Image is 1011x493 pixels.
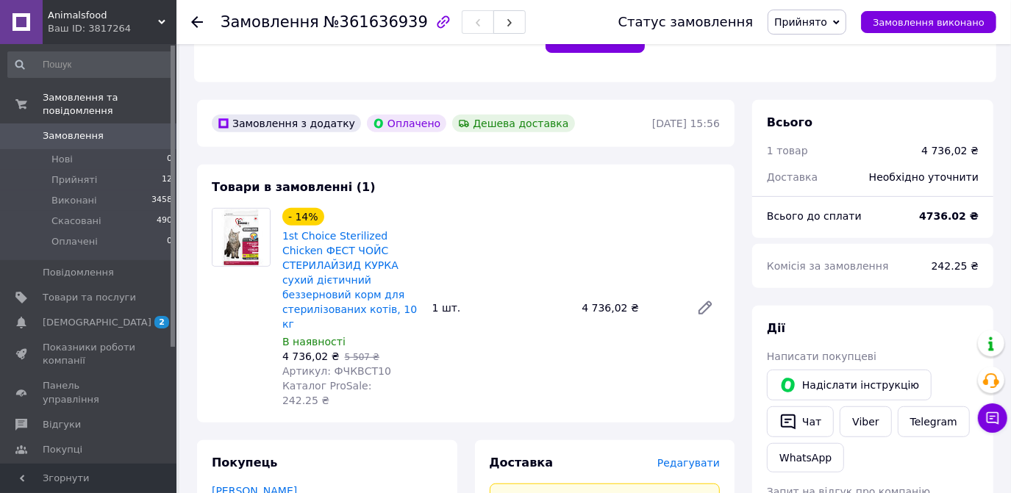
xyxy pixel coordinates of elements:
[162,173,172,187] span: 12
[151,194,172,207] span: 3458
[282,380,371,406] span: Каталог ProSale: 242.25 ₴
[490,456,554,469] span: Доставка
[767,210,862,222] span: Всього до сплати
[324,13,428,31] span: №361636939
[51,173,97,187] span: Прийняті
[652,118,720,129] time: [DATE] 15:56
[43,443,82,456] span: Покупці
[51,215,101,228] span: Скасовані
[978,403,1007,433] button: Чат з покупцем
[767,260,889,272] span: Комісія за замовлення
[212,456,278,469] span: Покупець
[43,91,176,118] span: Замовлення та повідомлення
[767,443,844,472] a: WhatsApp
[282,230,417,330] a: 1st Choice Sterilized Chicken ФЕСТ ЧОЙС СТЕРИЛАЙЗИД КУРКА сухий дієтичний беззерновий корм для ст...
[932,260,979,272] span: 242.25 ₴
[618,15,754,29] div: Статус замовлення
[767,171,818,183] span: Доставка
[212,180,376,194] span: Товари в замовленні (1)
[840,406,891,437] a: Viber
[212,115,361,132] div: Замовлення з додатку
[48,9,158,22] span: Animalsfood
[861,11,996,33] button: Замовлення виконано
[167,153,172,166] span: 0
[282,208,324,226] div: - 14%
[51,194,97,207] span: Виконані
[282,350,340,362] span: 4 736,02 ₴
[51,153,73,166] span: Нові
[43,129,104,143] span: Замовлення
[43,379,136,406] span: Панель управління
[921,143,979,158] div: 4 736,02 ₴
[167,235,172,248] span: 0
[767,115,812,129] span: Всього
[282,365,391,377] span: Артикул: ФЧКВСТ10
[48,22,176,35] div: Ваш ID: 3817264
[426,298,576,318] div: 1 шт.
[43,291,136,304] span: Товари та послуги
[43,316,151,329] span: [DEMOGRAPHIC_DATA]
[860,161,987,193] div: Необхідно уточнити
[345,352,379,362] span: 5 507 ₴
[452,115,574,132] div: Дешева доставка
[51,235,98,248] span: Оплачені
[767,370,932,400] button: Надіслати інструкцію
[154,316,169,328] span: 2
[873,17,985,28] span: Замовлення виконано
[367,115,446,132] div: Оплачено
[7,51,174,78] input: Пошук
[212,209,270,266] img: 1st Choice Sterilized Chicken ФЕСТ ЧОЙС СТЕРИЛАЙЗИД КУРКА сухий дієтичний беззерновий корм для ст...
[282,336,346,348] span: В наявності
[43,266,114,279] span: Повідомлення
[898,406,970,437] a: Telegram
[767,406,834,437] button: Чат
[774,16,827,28] span: Прийнято
[157,215,172,228] span: 490
[767,145,808,156] span: 1 товар
[767,350,876,362] span: Написати покупцеві
[767,321,785,335] span: Дії
[657,457,720,469] span: Редагувати
[43,418,81,431] span: Відгуки
[690,293,720,323] a: Редагувати
[43,341,136,367] span: Показники роботи компанії
[919,210,979,222] b: 4736.02 ₴
[221,13,319,31] span: Замовлення
[191,15,203,29] div: Повернутися назад
[576,298,685,318] div: 4 736,02 ₴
